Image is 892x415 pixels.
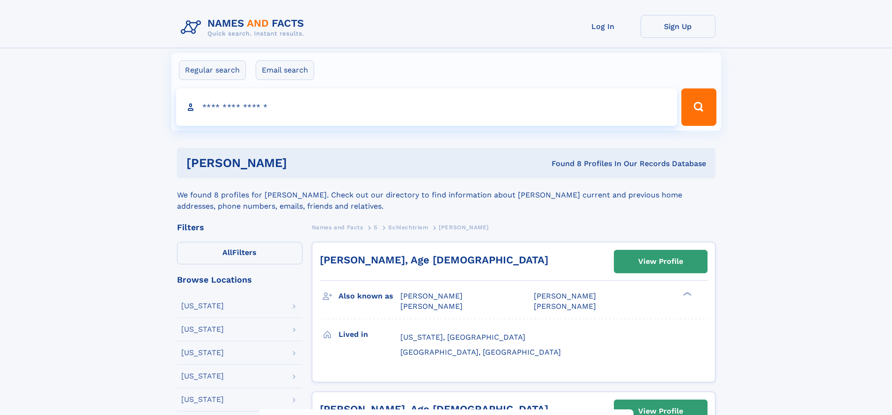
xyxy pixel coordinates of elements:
label: Regular search [179,60,246,80]
button: Search Button [681,88,716,126]
div: Found 8 Profiles In Our Records Database [419,159,706,169]
span: [PERSON_NAME] [400,291,463,300]
label: Filters [177,242,302,264]
a: S [374,221,378,233]
div: ❯ [681,291,692,297]
div: We found 8 profiles for [PERSON_NAME]. Check out our directory to find information about [PERSON_... [177,178,715,212]
div: [US_STATE] [181,372,224,380]
span: [PERSON_NAME] [439,224,489,231]
span: [PERSON_NAME] [534,302,596,311]
div: Browse Locations [177,276,302,284]
a: Log In [566,15,641,38]
span: [US_STATE], [GEOGRAPHIC_DATA] [400,333,525,342]
input: search input [176,88,678,126]
a: View Profile [614,250,707,273]
span: S [374,224,378,231]
a: [PERSON_NAME], Age [DEMOGRAPHIC_DATA] [320,254,548,266]
div: [US_STATE] [181,349,224,357]
span: All [222,248,232,257]
a: Names and Facts [312,221,363,233]
div: [US_STATE] [181,396,224,403]
a: [PERSON_NAME], Age [DEMOGRAPHIC_DATA] [320,403,548,415]
span: [PERSON_NAME] [534,291,596,300]
a: Sign Up [641,15,715,38]
span: Schlechtriem [388,224,428,231]
label: Email search [256,60,314,80]
div: Filters [177,223,302,232]
h3: Also known as [339,288,400,304]
div: [US_STATE] [181,302,224,310]
a: Schlechtriem [388,221,428,233]
div: View Profile [638,251,683,272]
span: [PERSON_NAME] [400,302,463,311]
div: [US_STATE] [181,326,224,333]
h3: Lived in [339,327,400,342]
span: [GEOGRAPHIC_DATA], [GEOGRAPHIC_DATA] [400,348,561,357]
h1: [PERSON_NAME] [186,157,420,169]
img: Logo Names and Facts [177,15,312,40]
